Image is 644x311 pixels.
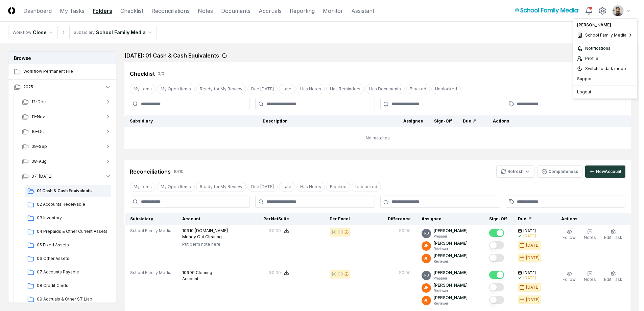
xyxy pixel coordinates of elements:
[574,74,636,84] div: Support
[574,64,636,74] div: Switch to dark mode
[574,53,636,64] a: Profile
[585,32,626,38] span: School Family Media
[574,43,636,53] a: Notifications
[574,87,636,97] div: Logout
[574,20,636,30] div: [PERSON_NAME]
